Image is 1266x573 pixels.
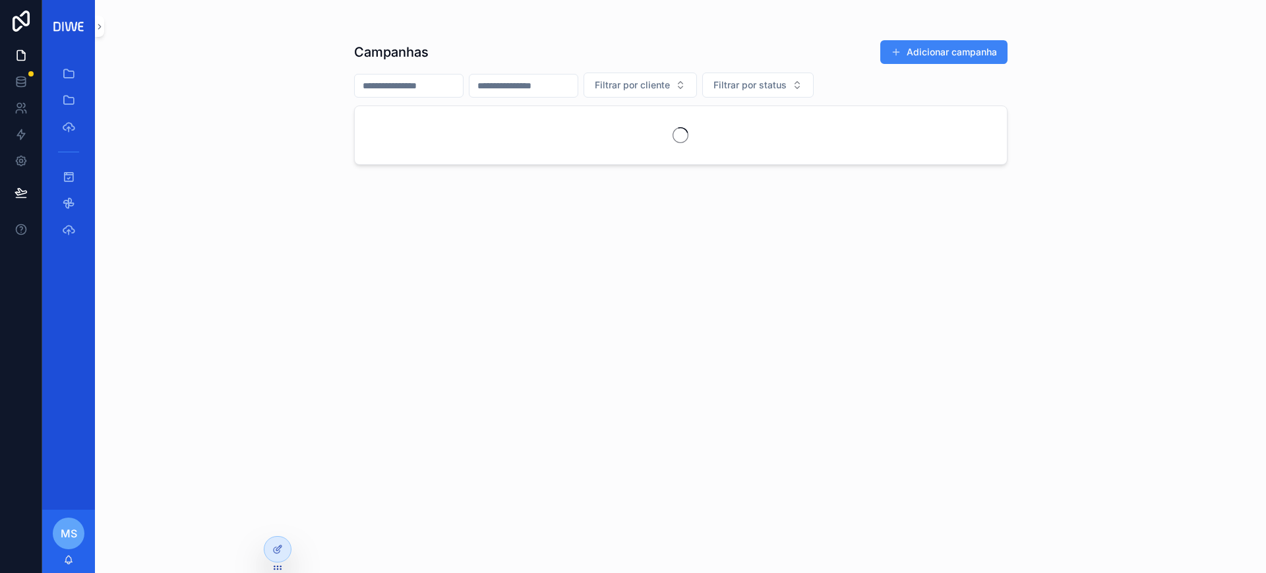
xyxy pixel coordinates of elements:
img: App logo [50,18,87,35]
span: MS [61,526,77,541]
span: Filtrar por cliente [595,78,670,92]
h1: Campanhas [354,43,429,61]
button: Select Button [584,73,697,98]
span: Filtrar por status [713,78,787,92]
button: Adicionar campanha [880,40,1008,64]
div: scrollable content [42,53,95,258]
button: Select Button [702,73,814,98]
